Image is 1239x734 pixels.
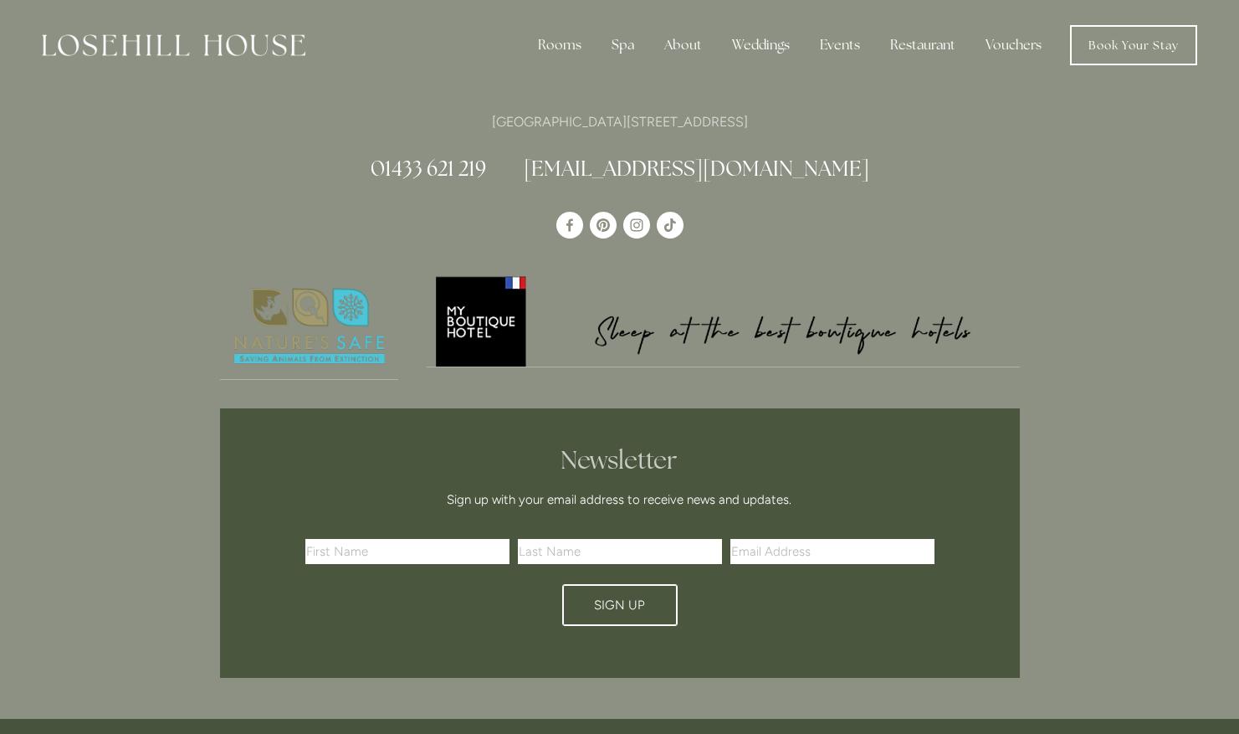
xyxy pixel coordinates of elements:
[311,490,929,510] p: Sign up with your email address to receive news and updates.
[972,28,1055,62] a: Vouchers
[305,539,509,564] input: First Name
[220,110,1020,133] p: [GEOGRAPHIC_DATA][STREET_ADDRESS]
[806,28,873,62] div: Events
[562,584,678,626] button: Sign Up
[730,539,934,564] input: Email Address
[524,155,869,182] a: [EMAIL_ADDRESS][DOMAIN_NAME]
[371,155,486,182] a: 01433 621 219
[657,212,683,239] a: TikTok
[311,445,929,475] h2: Newsletter
[877,28,969,62] div: Restaurant
[556,212,583,239] a: Losehill House Hotel & Spa
[623,212,650,239] a: Instagram
[525,28,595,62] div: Rooms
[220,274,399,380] a: Nature's Safe - Logo
[590,212,617,239] a: Pinterest
[651,28,715,62] div: About
[427,274,1020,367] a: My Boutique Hotel - Logo
[594,598,645,613] span: Sign Up
[1070,25,1197,65] a: Book Your Stay
[598,28,648,62] div: Spa
[719,28,803,62] div: Weddings
[518,539,722,564] input: Last Name
[427,274,1020,367] img: My Boutique Hotel - Logo
[42,34,305,56] img: Losehill House
[220,274,399,379] img: Nature's Safe - Logo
